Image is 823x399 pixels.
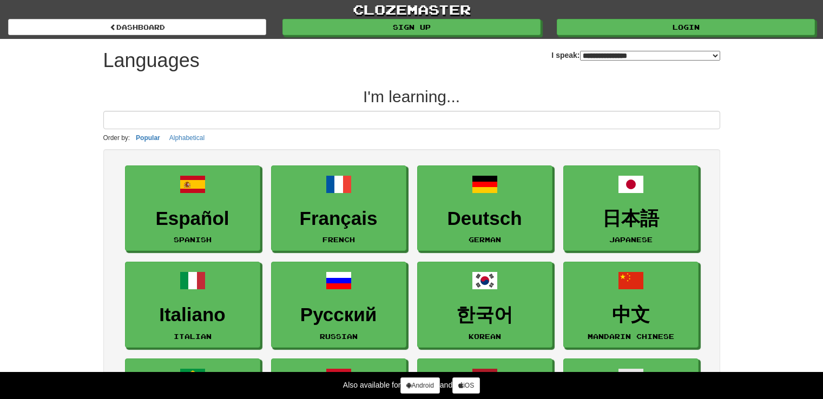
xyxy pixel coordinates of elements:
[417,262,552,348] a: 한국어Korean
[452,377,480,394] a: iOS
[563,262,699,348] a: 中文Mandarin Chinese
[423,304,547,325] h3: 한국어
[417,165,552,251] a: DeutschGerman
[131,304,254,325] h3: Italiano
[569,208,693,229] h3: 日本語
[320,332,358,340] small: Russian
[551,50,720,61] label: I speak:
[103,50,200,71] h1: Languages
[423,208,547,229] h3: Deutsch
[271,262,406,348] a: РусскийRussian
[580,51,720,61] select: I speak:
[588,332,674,340] small: Mandarin Chinese
[125,165,260,251] a: EspañolSpanish
[271,165,406,251] a: FrançaisFrench
[277,208,400,229] h3: Français
[469,332,501,340] small: Korean
[282,19,541,35] a: Sign up
[131,208,254,229] h3: Español
[166,132,208,144] button: Alphabetical
[469,236,501,243] small: German
[609,236,653,243] small: Japanese
[569,304,693,325] h3: 中文
[322,236,355,243] small: French
[103,134,130,142] small: Order by:
[277,304,400,325] h3: Русский
[557,19,815,35] a: Login
[103,88,720,105] h2: I'm learning...
[400,377,439,394] a: Android
[125,262,260,348] a: ItalianoItalian
[174,332,212,340] small: Italian
[174,236,212,243] small: Spanish
[133,132,163,144] button: Popular
[563,165,699,251] a: 日本語Japanese
[8,19,266,35] a: dashboard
